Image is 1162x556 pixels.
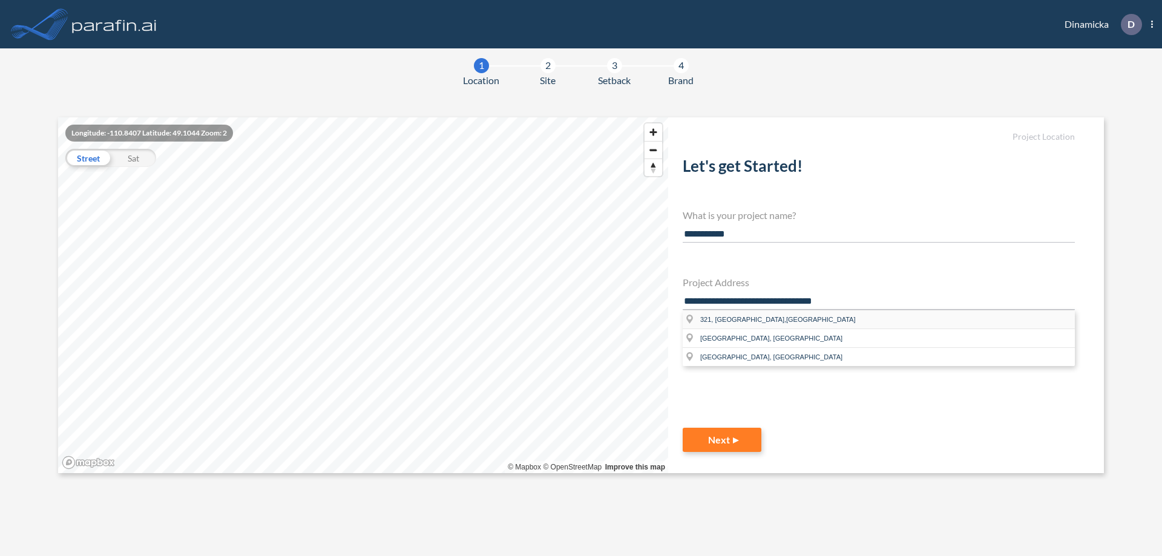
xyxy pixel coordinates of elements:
h4: What is your project name? [683,209,1075,221]
div: 3 [607,58,622,73]
button: Reset bearing to north [645,159,662,176]
a: Mapbox [508,463,541,471]
button: Zoom in [645,123,662,141]
span: Site [540,73,556,88]
span: Location [463,73,499,88]
button: Next [683,428,761,452]
h4: Project Address [683,276,1075,288]
div: 4 [674,58,689,73]
a: OpenStreetMap [543,463,602,471]
div: Longitude: -110.8407 Latitude: 49.1044 Zoom: 2 [65,125,233,142]
span: Setback [598,73,631,88]
span: 321, [GEOGRAPHIC_DATA],[GEOGRAPHIC_DATA] [700,316,856,323]
span: Brand [668,73,694,88]
h2: Let's get Started! [683,157,1075,180]
a: Mapbox homepage [62,456,115,469]
h5: Project Location [683,132,1075,142]
p: D [1128,19,1135,30]
a: Improve this map [605,463,665,471]
img: logo [70,12,159,36]
span: Zoom out [645,142,662,159]
canvas: Map [58,117,668,473]
div: Sat [111,149,156,167]
span: [GEOGRAPHIC_DATA], [GEOGRAPHIC_DATA] [700,335,842,342]
span: [GEOGRAPHIC_DATA], [GEOGRAPHIC_DATA] [700,353,842,361]
div: Dinamicka [1046,14,1153,35]
button: Zoom out [645,141,662,159]
div: 1 [474,58,489,73]
div: Street [65,149,111,167]
div: 2 [540,58,556,73]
